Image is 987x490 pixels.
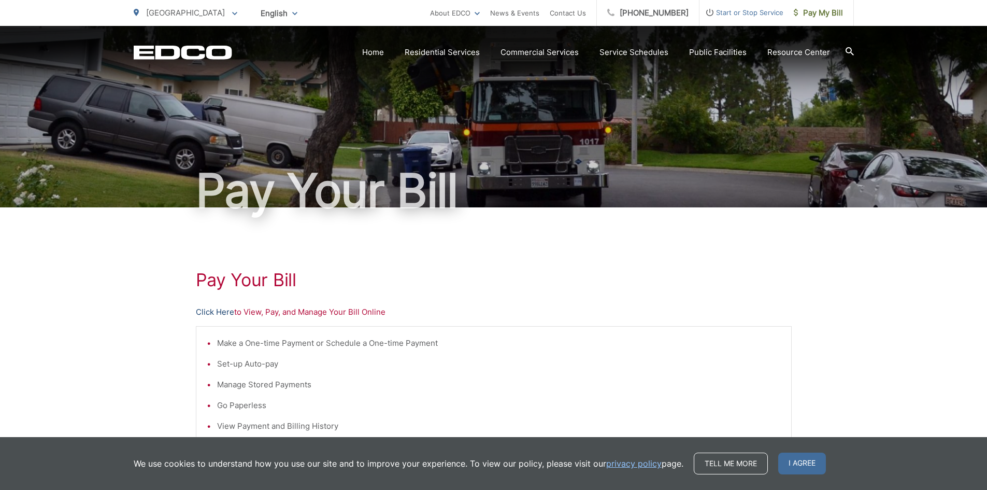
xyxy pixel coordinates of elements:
[430,7,480,19] a: About EDCO
[196,306,234,318] a: Click Here
[689,46,747,59] a: Public Facilities
[767,46,830,59] a: Resource Center
[196,270,792,290] h1: Pay Your Bill
[134,457,683,470] p: We use cookies to understand how you use our site and to improve your experience. To view our pol...
[253,4,305,22] span: English
[217,337,781,349] li: Make a One-time Payment or Schedule a One-time Payment
[490,7,539,19] a: News & Events
[196,306,792,318] p: to View, Pay, and Manage Your Bill Online
[362,46,384,59] a: Home
[217,420,781,432] li: View Payment and Billing History
[134,165,854,217] h1: Pay Your Bill
[217,358,781,370] li: Set-up Auto-pay
[794,7,843,19] span: Pay My Bill
[606,457,662,470] a: privacy policy
[217,379,781,391] li: Manage Stored Payments
[599,46,668,59] a: Service Schedules
[217,399,781,412] li: Go Paperless
[778,453,826,474] span: I agree
[146,8,225,18] span: [GEOGRAPHIC_DATA]
[500,46,579,59] a: Commercial Services
[405,46,480,59] a: Residential Services
[550,7,586,19] a: Contact Us
[694,453,768,474] a: Tell me more
[134,45,232,60] a: EDCD logo. Return to the homepage.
